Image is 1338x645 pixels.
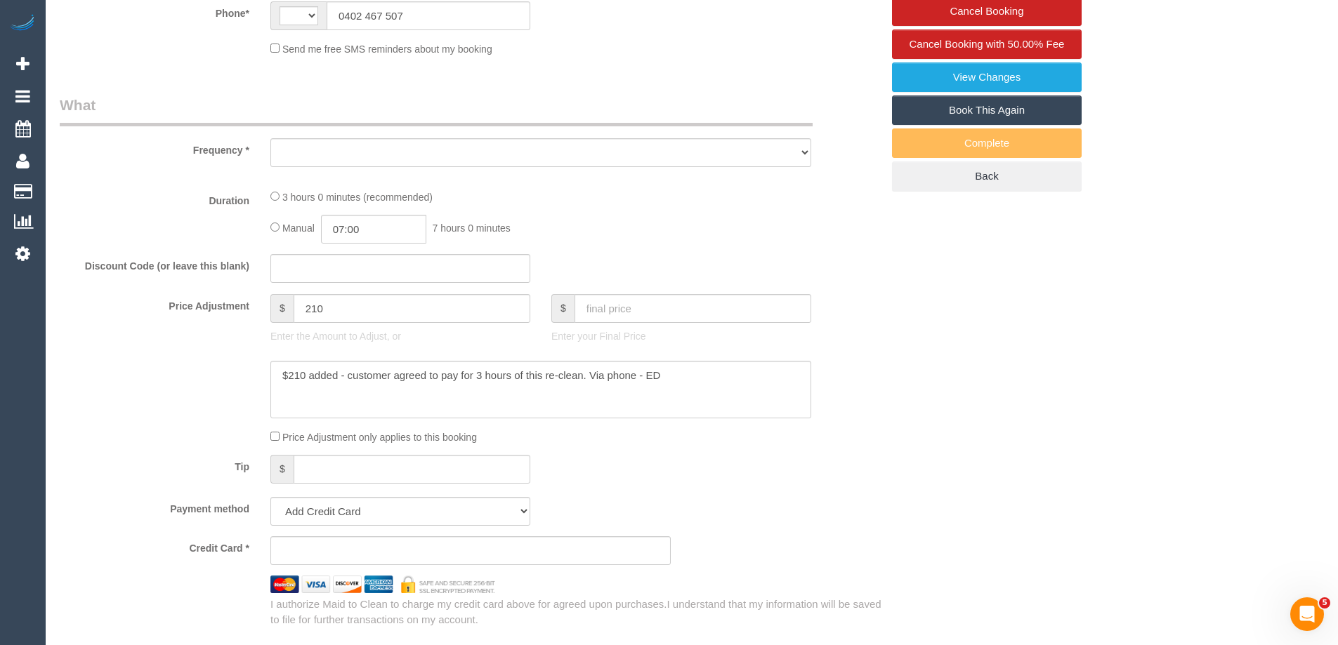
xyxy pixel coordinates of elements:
[282,432,477,443] span: Price Adjustment only applies to this booking
[551,294,575,323] span: $
[49,294,260,313] label: Price Adjustment
[327,1,530,30] input: Phone*
[270,598,881,625] span: I understand that my information will be saved to file for further transactions on my account.
[892,161,1082,191] a: Back
[49,1,260,20] label: Phone*
[49,455,260,474] label: Tip
[910,38,1065,50] span: Cancel Booking with 50.00% Fee
[49,189,260,208] label: Duration
[282,544,659,557] iframe: Secure card payment input frame
[49,536,260,555] label: Credit Card *
[1290,597,1324,631] iframe: Intercom live chat
[1319,597,1330,609] span: 5
[282,44,492,55] span: Send me free SMS reminders about my booking
[282,192,433,203] span: 3 hours 0 minutes (recommended)
[270,455,294,484] span: $
[60,95,813,126] legend: What
[433,222,511,234] span: 7 hours 0 minutes
[49,254,260,273] label: Discount Code (or leave this blank)
[260,576,506,593] img: credit cards
[270,294,294,323] span: $
[49,138,260,157] label: Frequency *
[892,62,1082,92] a: View Changes
[551,329,811,343] p: Enter your Final Price
[282,222,315,234] span: Manual
[260,597,892,627] div: I authorize Maid to Clean to charge my credit card above for agreed upon purchases.
[892,95,1082,125] a: Book This Again
[270,329,530,343] p: Enter the Amount to Adjust, or
[575,294,811,323] input: final price
[892,29,1082,59] a: Cancel Booking with 50.00% Fee
[49,497,260,516] label: Payment method
[8,14,37,34] img: Automaid Logo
